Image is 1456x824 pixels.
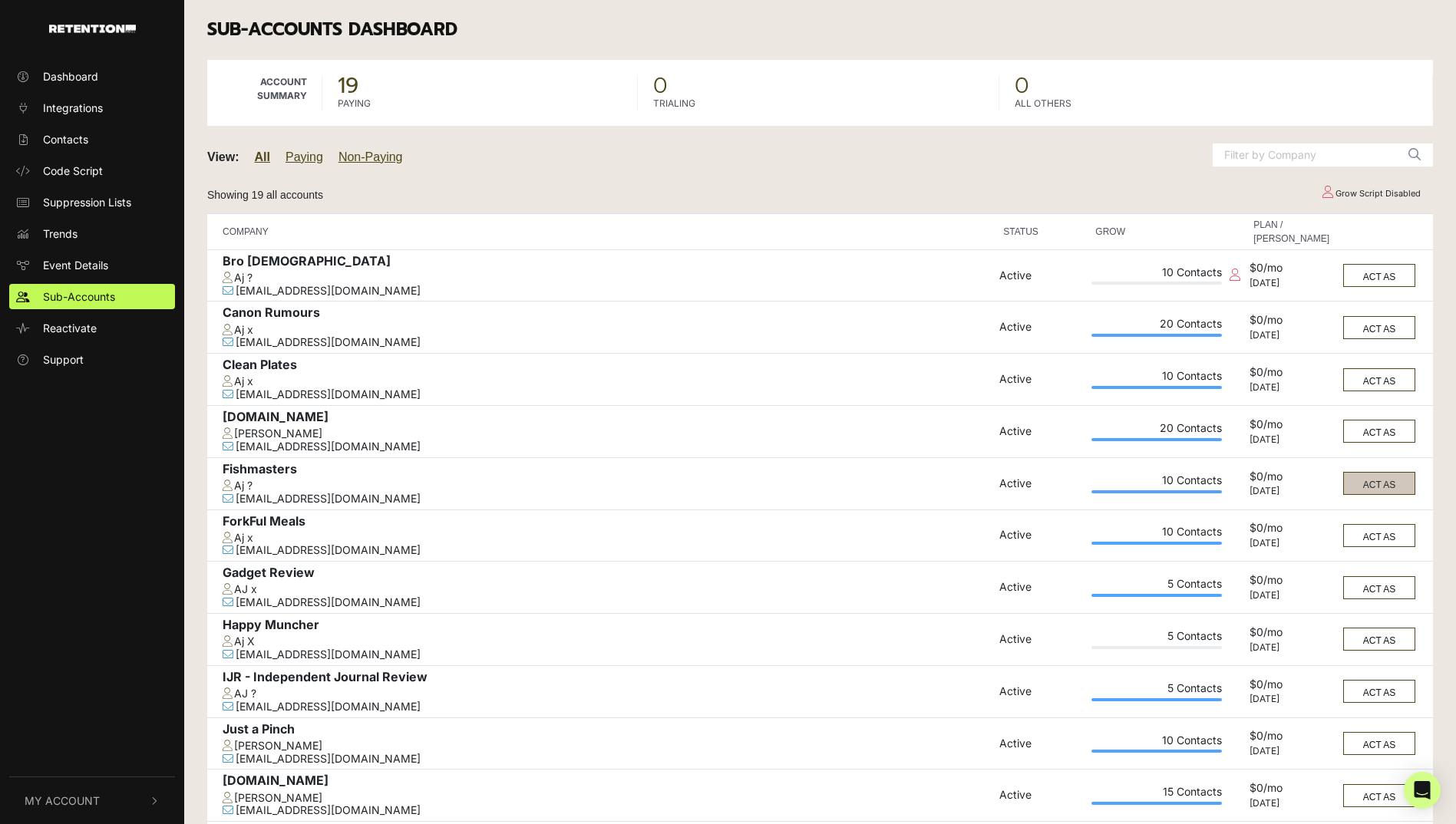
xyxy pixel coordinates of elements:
div: [DOMAIN_NAME] [223,410,992,427]
div: $0/mo [1250,314,1333,330]
th: GROW [1088,213,1226,249]
div: 15 Contacts [1091,786,1222,802]
a: Support [9,347,175,372]
div: $0/mo [1250,574,1333,590]
div: Plan Usage: 3733% [1091,802,1222,805]
a: Event Details [9,252,175,278]
div: Aj x [223,532,992,545]
a: Integrations [9,95,175,120]
i: Collection script disabled [1230,269,1240,281]
div: 10 Contacts [1091,526,1222,542]
button: ACT AS [1343,524,1415,547]
span: Dashboard [43,68,98,84]
div: 20 Contacts [1091,318,1222,334]
div: [EMAIL_ADDRESS][DOMAIN_NAME] [223,285,992,298]
div: Aj ? [223,480,992,493]
td: Active [995,249,1088,302]
div: Plan Usage: 121510% [1091,490,1222,493]
div: Gadget Review [223,565,992,583]
div: Just a Pinch [223,722,992,740]
div: [EMAIL_ADDRESS][DOMAIN_NAME] [223,753,992,766]
button: ACT AS [1343,576,1415,599]
img: Retention.com [49,25,136,33]
button: ACT AS [1343,316,1415,339]
div: Plan Usage: 14095% [1091,438,1222,441]
div: [EMAIL_ADDRESS][DOMAIN_NAME] [223,336,992,349]
span: Suppression Lists [43,194,131,210]
td: Account Summary [207,60,322,126]
div: Plan Usage: 0% [1091,282,1222,285]
div: Fishmasters [223,462,992,480]
th: COMPANY [207,213,995,249]
td: Active [995,509,1088,562]
button: ACT AS [1343,420,1415,443]
span: Sub-Accounts [43,288,115,305]
td: Active [995,405,1088,457]
div: Open Intercom Messenger [1404,772,1441,809]
span: Integrations [43,100,103,116]
div: $0/mo [1250,418,1333,434]
div: 5 Contacts [1091,578,1222,594]
div: [DATE] [1250,798,1333,809]
div: AJ x [223,583,992,596]
button: ACT AS [1343,680,1415,703]
td: Active [995,665,1088,717]
a: Code Script [9,158,175,183]
div: [EMAIL_ADDRESS][DOMAIN_NAME] [223,648,992,661]
div: [DATE] [1250,538,1333,549]
div: 5 Contacts [1091,682,1222,698]
div: [DATE] [1250,590,1333,601]
td: Active [995,302,1088,354]
label: TRIALING [653,97,695,110]
div: [EMAIL_ADDRESS][DOMAIN_NAME] [223,440,992,453]
div: Happy Muncher [223,618,992,635]
div: Bro [DEMOGRAPHIC_DATA] [223,254,992,272]
span: 0 [1015,75,1418,97]
div: AJ ? [223,687,992,700]
div: [PERSON_NAME] [223,792,992,805]
div: [DATE] [1250,694,1333,704]
button: ACT AS [1343,368,1415,391]
div: Aj x [223,375,992,388]
span: Trends [43,226,78,242]
div: [EMAIL_ADDRESS][DOMAIN_NAME] [223,804,992,817]
div: [DATE] [1250,746,1333,756]
input: Filter by Company [1213,143,1397,166]
span: Code Script [43,163,103,179]
label: ALL OTHERS [1015,97,1071,110]
small: Showing 19 all accounts [207,189,323,201]
button: ACT AS [1343,628,1415,651]
div: [EMAIL_ADDRESS][DOMAIN_NAME] [223,700,992,714]
div: [PERSON_NAME] [223,427,992,440]
button: ACT AS [1343,784,1415,807]
span: Reactivate [43,320,97,336]
div: [DATE] [1250,642,1333,653]
div: Aj X [223,635,992,648]
div: Plan Usage: 342100% [1091,750,1222,753]
td: Active [995,717,1088,770]
div: $0/mo [1250,522,1333,538]
button: ACT AS [1343,264,1415,287]
a: Contacts [9,127,175,152]
div: 10 Contacts [1091,266,1222,282]
div: $0/mo [1250,470,1333,486]
div: Plan Usage: 254580% [1091,594,1222,597]
strong: View: [207,150,239,163]
a: Suppression Lists [9,190,175,215]
a: Non-Paying [338,150,403,163]
div: $0/mo [1250,366,1333,382]
button: ACT AS [1343,732,1415,755]
h3: Sub-accounts Dashboard [207,19,1433,41]
div: [DATE] [1250,382,1333,393]
div: [EMAIL_ADDRESS][DOMAIN_NAME] [223,596,992,609]
div: Aj ? [223,272,992,285]
td: Active [995,354,1088,406]
td: Active [995,562,1088,614]
label: PAYING [338,97,371,110]
a: Sub-Accounts [9,284,175,309]
div: [DATE] [1250,434,1333,445]
div: [EMAIL_ADDRESS][DOMAIN_NAME] [223,544,992,557]
div: Clean Plates [223,358,992,375]
div: [PERSON_NAME] [223,740,992,753]
div: [EMAIL_ADDRESS][DOMAIN_NAME] [223,388,992,401]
